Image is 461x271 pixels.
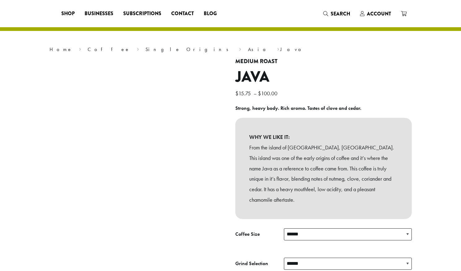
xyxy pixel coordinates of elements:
[258,90,279,97] bdi: 100.00
[254,90,257,97] span: –
[79,44,81,53] span: ›
[235,105,361,111] b: Strong, heavy body. Rich aroma. Tastes of clove and cedar.
[60,58,215,213] img: Java
[249,142,398,205] p: From the island of [GEOGRAPHIC_DATA], [GEOGRAPHIC_DATA]. This island was one of the early origins...
[204,10,217,18] span: Blog
[318,9,355,19] a: Search
[367,10,391,17] span: Account
[85,10,113,18] span: Businesses
[239,44,241,53] span: ›
[123,10,161,18] span: Subscriptions
[50,46,412,53] nav: Breadcrumb
[146,46,233,53] a: Single Origins
[137,44,139,53] span: ›
[199,9,222,19] a: Blog
[277,44,279,53] span: ›
[56,9,80,19] a: Shop
[249,132,398,142] b: WHY WE LIKE IT:
[61,10,75,18] span: Shop
[235,58,412,65] h4: Medium Roast
[235,68,412,86] h1: Java
[235,230,284,239] label: Coffee Size
[235,259,284,268] label: Grind Selection
[235,90,238,97] span: $
[50,46,72,53] a: Home
[118,9,166,19] a: Subscriptions
[166,9,199,19] a: Contact
[355,9,396,19] a: Account
[248,46,271,53] a: Asia
[258,90,261,97] span: $
[88,46,130,53] a: Coffee
[235,90,252,97] bdi: 15.75
[171,10,194,18] span: Contact
[331,10,350,17] span: Search
[80,9,118,19] a: Businesses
